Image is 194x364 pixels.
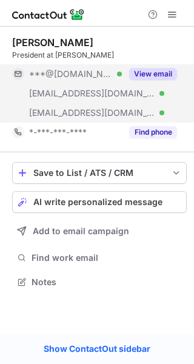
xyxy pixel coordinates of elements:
[12,162,187,184] button: save-profile-one-click
[32,252,182,263] span: Find work email
[12,7,85,22] img: ContactOut v5.3.10
[12,191,187,213] button: AI write personalized message
[12,220,187,242] button: Add to email campaign
[12,36,93,49] div: [PERSON_NAME]
[29,107,155,118] span: [EMAIL_ADDRESS][DOMAIN_NAME]
[12,274,187,291] button: Notes
[29,88,155,99] span: [EMAIL_ADDRESS][DOMAIN_NAME]
[129,126,177,138] button: Reveal Button
[32,340,162,358] a: Show ContactOut sidebar
[29,69,113,79] span: ***@[DOMAIN_NAME]
[33,168,166,178] div: Save to List / ATS / CRM
[12,249,187,266] button: Find work email
[32,277,182,288] span: Notes
[33,197,162,207] span: AI write personalized message
[129,68,177,80] button: Reveal Button
[33,226,129,236] span: Add to email campaign
[12,50,187,61] div: President at [PERSON_NAME]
